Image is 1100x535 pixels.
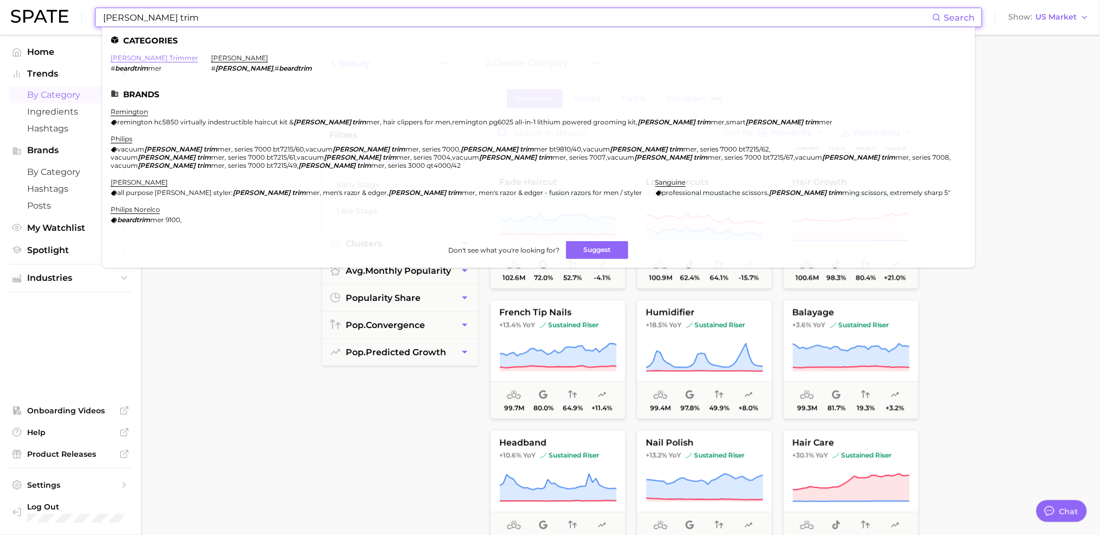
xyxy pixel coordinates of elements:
span: YoY [816,451,828,460]
span: 100.9m [648,274,672,282]
span: # [111,64,115,72]
span: popularity share: TikTok [832,519,841,532]
span: vacuum [608,153,635,161]
a: remington [111,108,148,116]
span: 99.3m [797,405,817,412]
span: by Category [27,167,114,177]
span: +3.2% [886,405,904,412]
span: popularity predicted growth: Very Likely [744,519,753,532]
em: [PERSON_NAME] [638,118,696,126]
a: [PERSON_NAME] [211,54,268,62]
em: trim [829,188,843,197]
span: +13.2% [646,451,667,460]
span: popularity share: Google [539,519,548,532]
a: philips [111,135,132,143]
span: average monthly popularity: Very High Popularity [507,519,521,532]
span: 99.4m [650,405,671,412]
span: 80.0% [533,405,553,412]
button: popularity share [322,285,478,311]
span: mer, series 7000 bt7215/60 [218,145,304,153]
span: vacuum [796,153,823,161]
span: vacuum [453,153,480,161]
span: 97.8% [680,405,699,412]
em: [PERSON_NAME] [233,188,290,197]
span: average monthly popularity: Very High Popularity [800,519,814,532]
em: [PERSON_NAME] [389,188,447,197]
span: professional moustache scissors, [662,188,770,197]
span: YoY [523,321,535,330]
a: by Category [9,86,132,103]
span: vacuum [111,161,138,169]
span: popularity share: Google [685,389,694,402]
span: popularity predicted growth: Likely [597,519,606,532]
span: balayage [784,308,918,318]
em: [PERSON_NAME] [298,161,356,169]
em: trim [882,153,896,161]
span: Don't see what you're looking for? [448,246,559,254]
span: mer, hair clippers for men [367,118,451,126]
span: popularity predicted growth: Uncertain [744,389,753,402]
span: sustained riser [685,451,745,460]
span: sustained riser [686,321,745,330]
span: popularity share: Google [539,389,548,402]
span: average monthly popularity: Very High Popularity [800,389,814,402]
span: -4.1% [593,274,610,282]
em: trim [539,153,553,161]
span: +8.0% [739,405,758,412]
em: trim [448,188,462,197]
span: mer bt9810/40 [535,145,582,153]
span: Show [1009,14,1033,20]
span: monthly popularity [346,266,452,276]
a: sanguine [656,178,686,186]
span: +21.0% [884,274,906,282]
span: 98.3% [826,274,846,282]
a: Posts [9,197,132,214]
span: mer [148,64,162,72]
a: Hashtags [9,180,132,197]
a: Product Releases [9,446,132,462]
span: +10.6% [499,451,522,460]
span: average monthly popularity: Very High Popularity [507,389,521,402]
span: 64.9% [562,405,582,412]
span: popularity predicted growth: Very Likely [891,519,899,532]
em: [PERSON_NAME] [324,153,381,161]
span: vacuum [297,153,324,161]
span: vacuum [117,145,144,153]
li: Brands [111,90,967,99]
span: # [275,64,279,72]
em: trim [392,145,406,153]
span: nail polish [637,438,772,448]
span: popularity convergence: Medium Convergence [715,389,723,402]
span: popularity share: Google [685,519,694,532]
span: Onboarding Videos [27,406,114,416]
span: 19.3% [856,405,874,412]
span: Search [944,12,975,23]
span: popularity convergence: Very High Convergence [861,519,870,532]
span: Hashtags [27,123,114,134]
span: Spotlight [27,245,114,255]
a: Home [9,43,132,60]
button: pop.convergence [322,312,478,338]
span: ming scissors, extremely sharp 5" [843,188,951,197]
span: 99.7m [504,405,524,412]
span: mer [819,118,833,126]
em: trim [520,145,535,153]
a: Hashtags [9,120,132,137]
span: Hashtags [27,184,114,194]
em: [PERSON_NAME] [294,118,351,126]
span: convergence [346,320,425,330]
span: vacuum [306,145,333,153]
button: Industries [9,270,132,286]
span: sustained riser [832,451,892,460]
a: philips norelco [111,205,160,213]
em: trim [670,145,684,153]
span: My Watchlist [27,223,114,233]
img: SPATE [11,10,68,23]
span: sustained riser [830,321,889,330]
span: +3.6% [792,321,811,329]
a: Onboarding Videos [9,402,132,419]
span: remington hc5850 virtually indestructible haircut kit & [117,118,294,126]
li: Categories [111,36,967,45]
span: 62.4% [680,274,700,282]
em: trim [292,188,306,197]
